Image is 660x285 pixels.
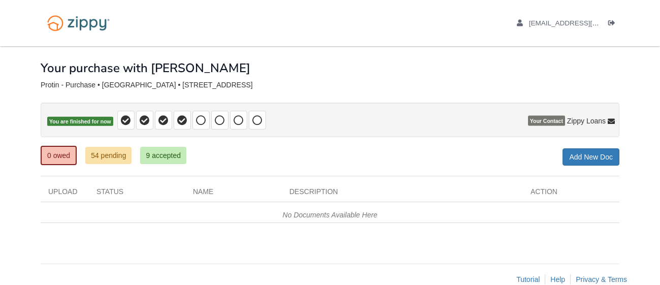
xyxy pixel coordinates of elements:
span: You are finished for now [47,117,113,126]
em: No Documents Available Here [283,211,378,219]
a: Help [550,275,565,283]
span: Your Contact [528,116,565,126]
a: Tutorial [516,275,540,283]
span: dinaprotin@gmail.com [529,19,645,27]
a: Log out [608,19,619,29]
a: 9 accepted [140,147,186,164]
div: Upload [41,186,89,202]
a: Add New Doc [563,148,619,166]
div: Description [282,186,523,202]
div: Name [185,186,282,202]
a: edit profile [517,19,645,29]
a: Privacy & Terms [576,275,627,283]
a: 54 pending [85,147,131,164]
span: Zippy Loans [567,116,606,126]
h1: Your purchase with [PERSON_NAME] [41,61,250,75]
div: Action [523,186,619,202]
div: Status [89,186,185,202]
a: 0 owed [41,146,77,165]
img: Logo [41,10,116,36]
div: Protin - Purchase • [GEOGRAPHIC_DATA] • [STREET_ADDRESS] [41,81,619,89]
